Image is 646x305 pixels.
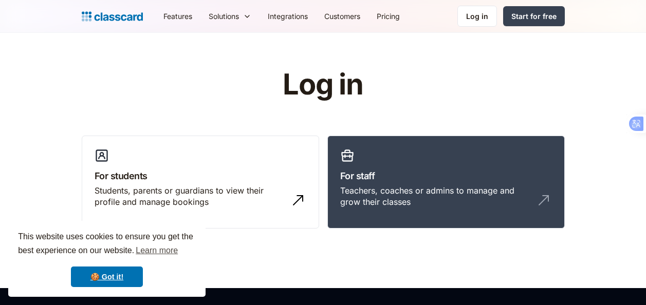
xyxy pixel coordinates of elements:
[82,136,319,229] a: For studentsStudents, parents or guardians to view their profile and manage bookings
[511,11,557,22] div: Start for free
[457,6,497,27] a: Log in
[340,169,552,183] h3: For staff
[209,11,239,22] div: Solutions
[368,5,408,28] a: Pricing
[95,169,306,183] h3: For students
[18,231,196,258] span: This website uses cookies to ensure you get the best experience on our website.
[155,5,200,28] a: Features
[134,243,179,258] a: learn more about cookies
[260,5,316,28] a: Integrations
[327,136,565,229] a: For staffTeachers, coaches or admins to manage and grow their classes
[503,6,565,26] a: Start for free
[466,11,488,22] div: Log in
[340,185,531,208] div: Teachers, coaches or admins to manage and grow their classes
[160,69,486,101] h1: Log in
[8,221,206,297] div: cookieconsent
[82,9,143,24] a: home
[200,5,260,28] div: Solutions
[316,5,368,28] a: Customers
[95,185,286,208] div: Students, parents or guardians to view their profile and manage bookings
[71,266,143,287] a: dismiss cookie message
